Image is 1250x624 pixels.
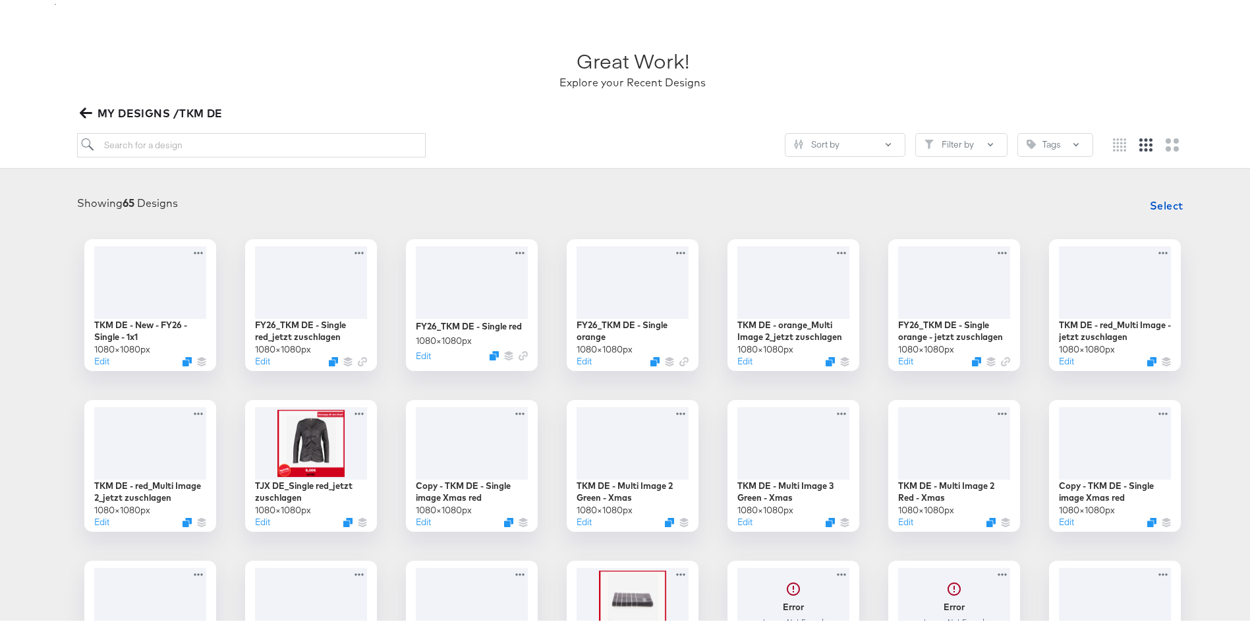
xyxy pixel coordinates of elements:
div: 1080 × 1080 px [416,331,472,343]
div: 1080 × 1080 px [577,500,633,513]
div: FY26_TKM DE - Single orange - jetzt zuschlagen [898,315,1010,339]
button: Select [1145,188,1189,215]
svg: Link [358,353,367,362]
div: Explore your Recent Designs [559,71,706,86]
svg: Duplicate [826,514,835,523]
button: Edit [577,351,592,364]
div: 1080 × 1080 px [416,500,472,513]
div: FY26_TKM DE - Single red_jetzt zuschlagen [255,315,367,339]
div: 1080 × 1080 px [255,500,311,513]
button: Edit [416,346,431,358]
div: TJX DE_Single red_jetzt zuschlagen1080×1080pxEditDuplicate [245,396,377,528]
svg: Tag [1027,136,1036,145]
div: 1080 × 1080 px [737,339,793,352]
div: Copy - TKM DE - Single image Xmas red [416,476,528,500]
button: Edit [737,351,753,364]
div: 1080 × 1080 px [94,339,150,352]
button: TagTags [1017,129,1093,153]
button: Edit [898,351,913,364]
div: TKM DE - red_Multi Image 2_jetzt zuschlagen1080×1080pxEditDuplicate [84,396,216,528]
div: TKM DE - Multi Image 2 Red - Xmas1080×1080pxEditDuplicate [888,396,1020,528]
div: FY26_TKM DE - Single red_jetzt zuschlagen1080×1080pxEditDuplicate [245,235,377,367]
svg: Large grid [1166,134,1179,148]
div: TKM DE - red_Multi Image - jetzt zuschlagen [1059,315,1171,339]
div: 1080 × 1080 px [898,500,954,513]
div: TKM DE - red_Multi Image - jetzt zuschlagen1080×1080pxEditDuplicate [1049,235,1181,367]
button: Edit [255,351,270,364]
svg: Link [519,347,528,356]
button: Edit [898,512,913,525]
svg: Small grid [1113,134,1126,148]
svg: Duplicate [986,514,996,523]
div: TKM DE - New - FY26 - Single - 1x11080×1080pxEditDuplicate [84,235,216,367]
svg: Duplicate [972,353,981,362]
button: Edit [1059,512,1074,525]
div: Showing Designs [77,192,178,207]
button: Edit [1059,351,1074,364]
div: 1080 × 1080 px [1059,339,1115,352]
svg: Filter [924,136,934,145]
div: 1080 × 1080 px [94,500,150,513]
svg: Duplicate [504,514,513,523]
svg: Duplicate [1147,353,1156,362]
div: TJX DE_Single red_jetzt zuschlagen [255,476,367,500]
div: Copy - TKM DE - Single image Xmas red1080×1080pxEditDuplicate [1049,396,1181,528]
div: TKM DE - orange_Multi Image 2_jetzt zuschlagen [737,315,849,339]
button: Edit [255,512,270,525]
div: TKM DE - New - FY26 - Single - 1x1 [94,315,206,339]
svg: Duplicate [343,514,353,523]
div: Great Work! [577,43,689,71]
button: SlidersSort by [785,129,905,153]
svg: Duplicate [329,353,338,362]
div: TKM DE - orange_Multi Image 2_jetzt zuschlagen1080×1080pxEditDuplicate [727,235,859,367]
button: FilterFilter by [915,129,1008,153]
div: TKM DE - Multi Image 3 Green - Xmas [737,476,849,500]
button: Edit [94,351,109,364]
div: Copy - TKM DE - Single image Xmas red [1059,476,1171,500]
input: Search for a design [77,129,426,154]
svg: Duplicate [1147,514,1156,523]
div: FY26_TKM DE - Single orange - jetzt zuschlagen1080×1080pxEditDuplicate [888,235,1020,367]
div: 1080 × 1080 px [737,500,793,513]
div: TKM DE - Multi Image 2 Red - Xmas [898,476,1010,500]
div: Copy - TKM DE - Single image Xmas red1080×1080pxEditDuplicate [406,396,538,528]
div: FY26_TKM DE - Single orange1080×1080pxEditDuplicate [567,235,698,367]
span: Select [1150,192,1183,211]
div: 1080 × 1080 px [577,339,633,352]
span: MY DESIGNS /TKM DE [82,100,223,119]
svg: Duplicate [665,514,674,523]
button: MY DESIGNS /TKM DE [77,100,228,119]
div: TKM DE - Multi Image 3 Green - Xmas1080×1080pxEditDuplicate [727,396,859,528]
div: FY26_TKM DE - Single red1080×1080pxEditDuplicate [406,235,538,367]
strong: 65 [123,192,134,206]
svg: Link [1001,353,1010,362]
svg: Duplicate [826,353,835,362]
button: Duplicate [490,347,499,356]
svg: Sliders [794,136,803,145]
button: Edit [416,512,431,525]
button: Edit [577,512,592,525]
svg: Duplicate [183,353,192,362]
div: 1080 × 1080 px [1059,500,1115,513]
button: Edit [94,512,109,525]
svg: Duplicate [650,353,660,362]
button: Edit [737,512,753,525]
svg: Duplicate [183,514,192,523]
div: FY26_TKM DE - Single red [416,316,522,329]
div: 1080 × 1080 px [255,339,311,352]
svg: Medium grid [1139,134,1152,148]
div: 1080 × 1080 px [898,339,954,352]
